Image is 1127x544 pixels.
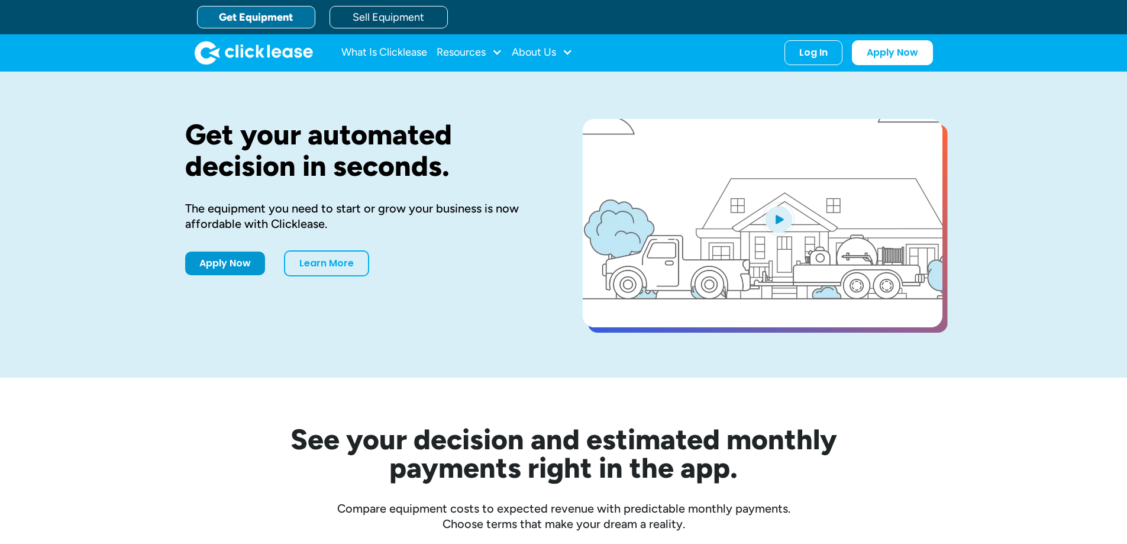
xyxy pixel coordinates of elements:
[185,201,545,231] div: The equipment you need to start or grow your business is now affordable with Clicklease.
[341,41,427,65] a: What Is Clicklease
[437,41,502,65] div: Resources
[195,41,313,65] a: home
[763,202,795,236] img: Blue play button logo on a light blue circular background
[195,41,313,65] img: Clicklease logo
[232,425,895,482] h2: See your decision and estimated monthly payments right in the app.
[185,252,265,275] a: Apply Now
[512,41,573,65] div: About Us
[799,47,828,59] div: Log In
[197,6,315,28] a: Get Equipment
[185,501,942,532] div: Compare equipment costs to expected revenue with predictable monthly payments. Choose terms that ...
[284,250,369,276] a: Learn More
[330,6,448,28] a: Sell Equipment
[185,119,545,182] h1: Get your automated decision in seconds.
[852,40,933,65] a: Apply Now
[583,119,942,327] a: open lightbox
